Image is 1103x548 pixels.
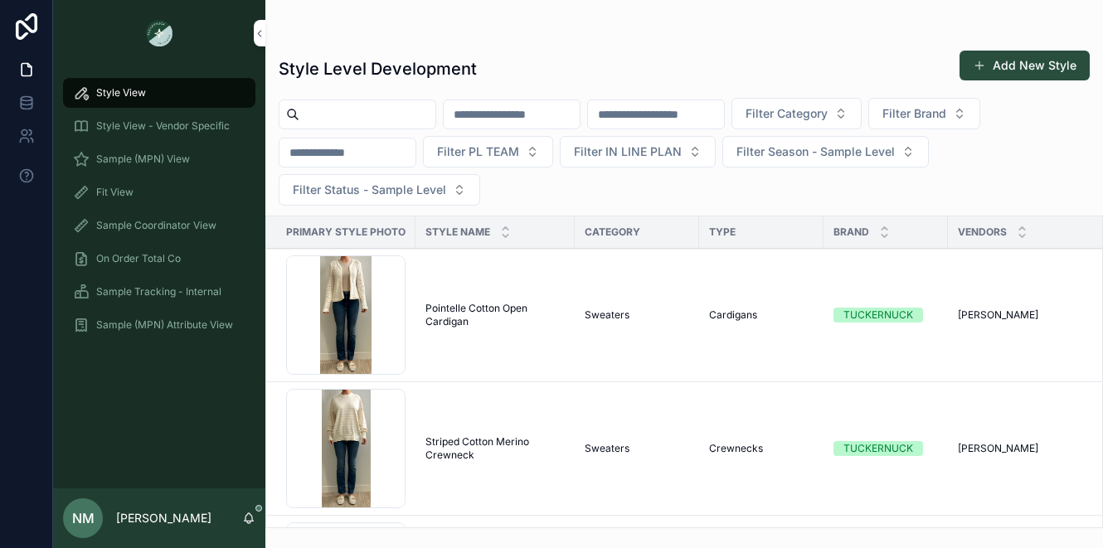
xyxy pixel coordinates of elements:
[437,143,519,160] span: Filter PL TEAM
[843,441,913,456] div: TUCKERNUCK
[722,136,929,167] button: Select Button
[63,277,255,307] a: Sample Tracking - Internal
[746,105,828,122] span: Filter Category
[709,308,757,322] span: Cardigans
[423,136,553,167] button: Select Button
[116,510,211,526] p: [PERSON_NAME]
[72,508,95,528] span: NM
[63,78,255,108] a: Style View
[833,226,869,239] span: Brand
[425,302,565,328] a: Pointelle Cotton Open Cardigan
[958,442,1038,455] span: [PERSON_NAME]
[96,285,221,298] span: Sample Tracking - Internal
[96,318,233,332] span: Sample (MPN) Attribute View
[868,98,980,129] button: Select Button
[560,136,716,167] button: Select Button
[585,442,629,455] span: Sweaters
[96,186,134,199] span: Fit View
[63,177,255,207] a: Fit View
[63,111,255,141] a: Style View - Vendor Specific
[585,308,629,322] span: Sweaters
[833,441,938,456] a: TUCKERNUCK
[425,435,565,462] a: Striped Cotton Merino Crewneck
[960,51,1090,80] button: Add New Style
[425,226,490,239] span: Style Name
[96,219,216,232] span: Sample Coordinator View
[709,226,736,239] span: Type
[958,226,1007,239] span: Vendors
[709,308,814,322] a: Cardigans
[958,308,1038,322] span: [PERSON_NAME]
[63,310,255,340] a: Sample (MPN) Attribute View
[63,144,255,174] a: Sample (MPN) View
[96,86,146,99] span: Style View
[279,57,477,80] h1: Style Level Development
[96,252,181,265] span: On Order Total Co
[585,442,689,455] a: Sweaters
[709,442,814,455] a: Crewnecks
[731,98,862,129] button: Select Button
[709,442,763,455] span: Crewnecks
[585,308,689,322] a: Sweaters
[63,244,255,274] a: On Order Total Co
[833,308,938,322] a: TUCKERNUCK
[146,20,172,46] img: App logo
[286,226,406,239] span: Primary Style Photo
[96,153,190,166] span: Sample (MPN) View
[574,143,682,160] span: Filter IN LINE PLAN
[736,143,895,160] span: Filter Season - Sample Level
[279,174,480,206] button: Select Button
[63,211,255,240] a: Sample Coordinator View
[585,226,640,239] span: Category
[53,66,265,361] div: scrollable content
[882,105,946,122] span: Filter Brand
[293,182,446,198] span: Filter Status - Sample Level
[96,119,230,133] span: Style View - Vendor Specific
[843,308,913,322] div: TUCKERNUCK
